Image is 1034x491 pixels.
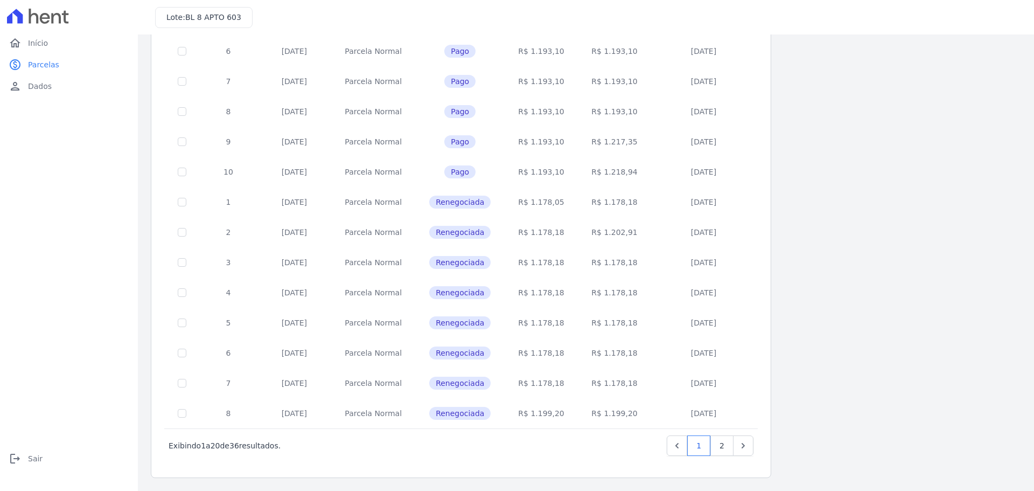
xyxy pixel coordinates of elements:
td: 9 [199,127,257,157]
td: R$ 1.178,18 [578,308,651,338]
i: person [9,80,22,93]
input: Só é possível selecionar pagamentos em aberto [178,409,186,418]
td: R$ 1.178,18 [578,278,651,308]
td: [DATE] [257,187,331,217]
td: R$ 1.199,20 [578,398,651,428]
td: Parcela Normal [331,96,416,127]
input: Só é possível selecionar pagamentos em aberto [178,288,186,297]
td: Parcela Normal [331,66,416,96]
td: [DATE] [257,338,331,368]
td: [DATE] [651,278,756,308]
td: Parcela Normal [331,36,416,66]
td: R$ 1.193,10 [505,36,578,66]
td: R$ 1.178,18 [578,187,651,217]
td: R$ 1.193,10 [578,36,651,66]
span: Início [28,38,48,49]
td: R$ 1.178,18 [505,247,578,278]
td: 6 [199,338,257,368]
span: Pago [444,105,476,118]
td: Parcela Normal [331,157,416,187]
td: Parcela Normal [331,308,416,338]
td: 7 [199,368,257,398]
span: Renegociada [429,377,491,390]
td: [DATE] [257,217,331,247]
td: 8 [199,398,257,428]
span: Renegociada [429,347,491,359]
td: R$ 1.178,18 [505,368,578,398]
td: [DATE] [257,368,331,398]
a: homeInício [4,32,134,54]
td: [DATE] [651,368,756,398]
td: [DATE] [651,187,756,217]
a: 2 [710,435,733,456]
td: [DATE] [651,217,756,247]
span: Parcelas [28,59,59,70]
input: Só é possível selecionar pagamentos em aberto [178,319,186,327]
td: 8 [199,96,257,127]
a: Next [733,435,753,456]
td: R$ 1.178,18 [505,217,578,247]
span: Renegociada [429,316,491,329]
input: Só é possível selecionar pagamentos em aberto [178,168,186,176]
td: 7 [199,66,257,96]
span: Sair [28,453,43,464]
td: [DATE] [651,398,756,428]
td: R$ 1.202,91 [578,217,651,247]
td: Parcela Normal [331,247,416,278]
input: Só é possível selecionar pagamentos em aberto [178,107,186,116]
td: Parcela Normal [331,127,416,157]
span: BL 8 APTO 603 [185,13,241,22]
td: [DATE] [257,308,331,338]
span: Pago [444,75,476,88]
td: [DATE] [257,96,331,127]
td: R$ 1.178,18 [505,308,578,338]
td: [DATE] [651,247,756,278]
span: Renegociada [429,256,491,269]
td: R$ 1.193,10 [505,127,578,157]
td: R$ 1.178,18 [505,278,578,308]
td: R$ 1.217,35 [578,127,651,157]
input: Só é possível selecionar pagamentos em aberto [178,379,186,388]
td: 5 [199,308,257,338]
a: Previous [667,435,687,456]
td: [DATE] [651,157,756,187]
td: 3 [199,247,257,278]
i: paid [9,58,22,71]
td: R$ 1.193,10 [505,96,578,127]
td: [DATE] [257,398,331,428]
span: Renegociada [429,286,491,299]
td: R$ 1.178,18 [578,368,651,398]
td: 1 [199,187,257,217]
td: [DATE] [651,96,756,127]
a: logoutSair [4,448,134,469]
td: Parcela Normal [331,217,416,247]
td: [DATE] [651,127,756,157]
span: 1 [201,441,206,450]
td: R$ 1.199,20 [505,398,578,428]
input: Só é possível selecionar pagamentos em aberto [178,137,186,146]
span: Renegociada [429,226,491,239]
p: Exibindo a de resultados. [169,440,281,451]
span: Pago [444,165,476,178]
a: paidParcelas [4,54,134,75]
td: Parcela Normal [331,187,416,217]
td: [DATE] [257,127,331,157]
td: [DATE] [651,66,756,96]
td: R$ 1.178,18 [578,338,651,368]
td: 6 [199,36,257,66]
input: Só é possível selecionar pagamentos em aberto [178,228,186,237]
td: R$ 1.193,10 [578,96,651,127]
input: Só é possível selecionar pagamentos em aberto [178,258,186,267]
td: Parcela Normal [331,368,416,398]
td: R$ 1.218,94 [578,157,651,187]
td: R$ 1.178,05 [505,187,578,217]
td: [DATE] [257,278,331,308]
td: 4 [199,278,257,308]
td: R$ 1.193,10 [505,66,578,96]
td: Parcela Normal [331,398,416,428]
a: 1 [687,435,710,456]
td: R$ 1.178,18 [505,338,578,368]
input: Só é possível selecionar pagamentos em aberto [178,349,186,357]
td: Parcela Normal [331,338,416,368]
td: [DATE] [257,36,331,66]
